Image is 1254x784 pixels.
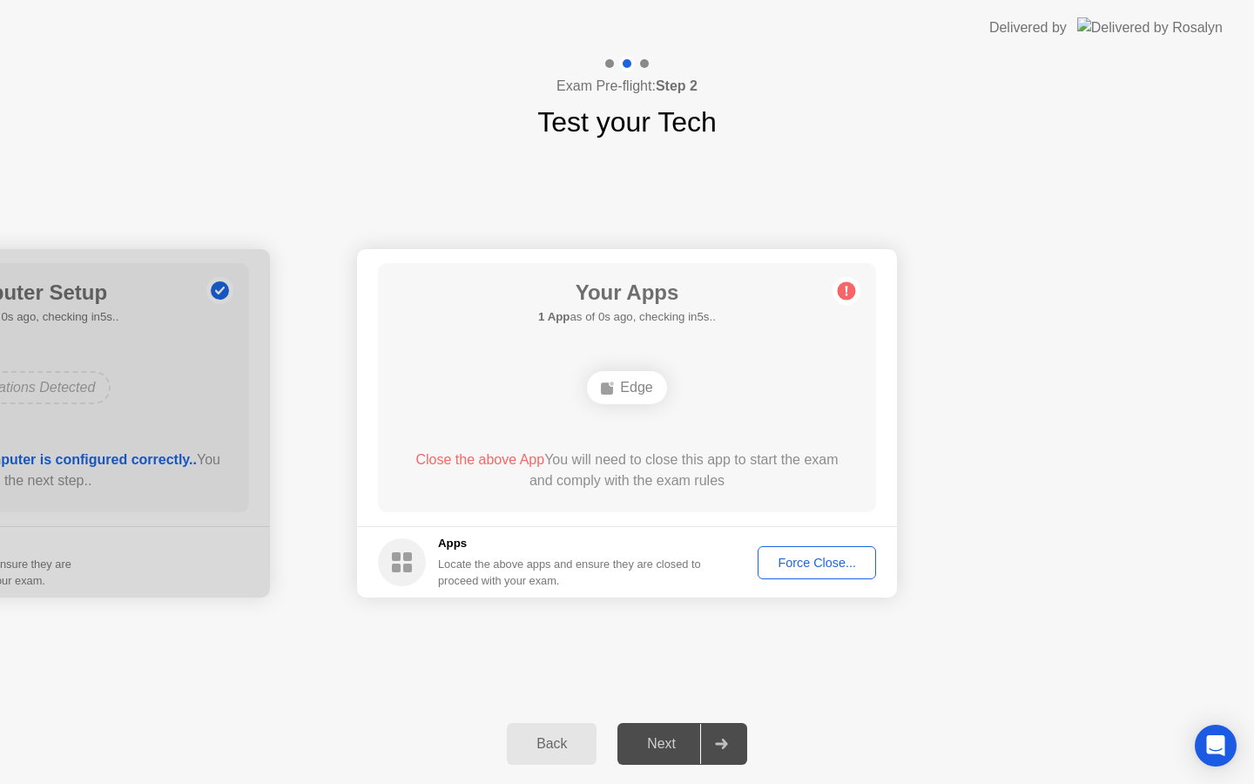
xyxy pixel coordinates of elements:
[1195,725,1237,767] div: Open Intercom Messenger
[587,371,666,404] div: Edge
[764,556,870,570] div: Force Close...
[415,452,544,467] span: Close the above App
[537,101,717,143] h1: Test your Tech
[538,308,716,326] h5: as of 0s ago, checking in5s..
[989,17,1067,38] div: Delivered by
[623,736,700,752] div: Next
[617,723,747,765] button: Next
[538,310,570,323] b: 1 App
[403,449,852,491] div: You will need to close this app to start the exam and comply with the exam rules
[438,556,702,589] div: Locate the above apps and ensure they are closed to proceed with your exam.
[556,76,698,97] h4: Exam Pre-flight:
[438,535,702,552] h5: Apps
[512,736,591,752] div: Back
[538,277,716,308] h1: Your Apps
[758,546,876,579] button: Force Close...
[507,723,597,765] button: Back
[656,78,698,93] b: Step 2
[1077,17,1223,37] img: Delivered by Rosalyn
